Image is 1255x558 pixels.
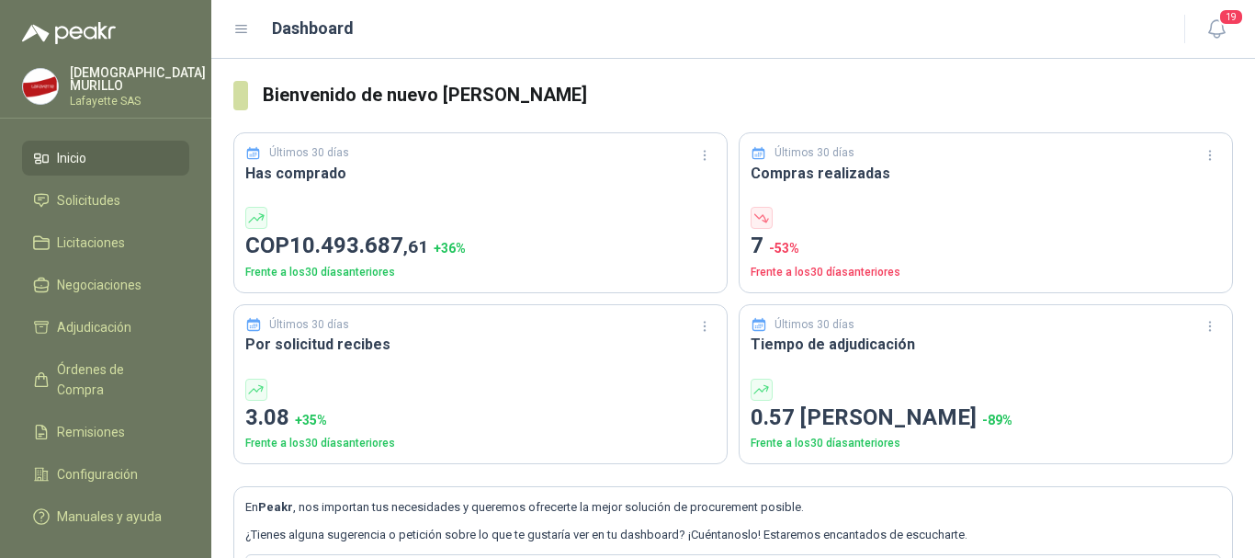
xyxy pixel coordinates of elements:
[751,229,1221,264] p: 7
[22,268,189,302] a: Negociaciones
[269,144,349,162] p: Últimos 30 días
[57,422,125,442] span: Remisiones
[57,275,141,295] span: Negociaciones
[57,359,172,400] span: Órdenes de Compra
[751,435,1221,452] p: Frente a los 30 días anteriores
[57,507,162,527] span: Manuales y ayuda
[295,413,327,427] span: + 35 %
[245,526,1221,544] p: ¿Tienes alguna sugerencia o petición sobre lo que te gustaría ver en tu dashboard? ¡Cuéntanoslo! ...
[22,22,116,44] img: Logo peakr
[245,498,1221,517] p: En , nos importan tus necesidades y queremos ofrecerte la mejor solución de procurement posible.
[1218,8,1244,26] span: 19
[245,162,716,185] h3: Has comprado
[263,81,1233,109] h3: Bienvenido de nuevo [PERSON_NAME]
[245,333,716,356] h3: Por solicitud recibes
[22,225,189,260] a: Licitaciones
[57,317,131,337] span: Adjudicación
[769,241,799,256] span: -53 %
[22,457,189,492] a: Configuración
[22,310,189,345] a: Adjudicación
[22,141,189,176] a: Inicio
[751,401,1221,436] p: 0.57 [PERSON_NAME]
[751,264,1221,281] p: Frente a los 30 días anteriores
[774,144,854,162] p: Últimos 30 días
[22,183,189,218] a: Solicitudes
[57,148,86,168] span: Inicio
[57,464,138,484] span: Configuración
[70,96,206,107] p: Lafayette SAS
[403,236,428,257] span: ,61
[751,333,1221,356] h3: Tiempo de adjudicación
[269,316,349,334] p: Últimos 30 días
[70,66,206,92] p: [DEMOGRAPHIC_DATA] MURILLO
[258,500,293,514] b: Peakr
[774,316,854,334] p: Últimos 30 días
[245,435,716,452] p: Frente a los 30 días anteriores
[245,264,716,281] p: Frente a los 30 días anteriores
[982,413,1012,427] span: -89 %
[289,233,428,258] span: 10.493.687
[22,499,189,534] a: Manuales y ayuda
[1200,13,1233,46] button: 19
[245,401,716,436] p: 3.08
[57,190,120,211] span: Solicitudes
[751,162,1221,185] h3: Compras realizadas
[22,415,189,450] a: Remisiones
[272,16,354,41] h1: Dashboard
[57,233,125,253] span: Licitaciones
[22,352,189,407] a: Órdenes de Compra
[434,241,466,256] span: + 36 %
[245,229,716,264] p: COP
[23,69,58,104] img: Company Logo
